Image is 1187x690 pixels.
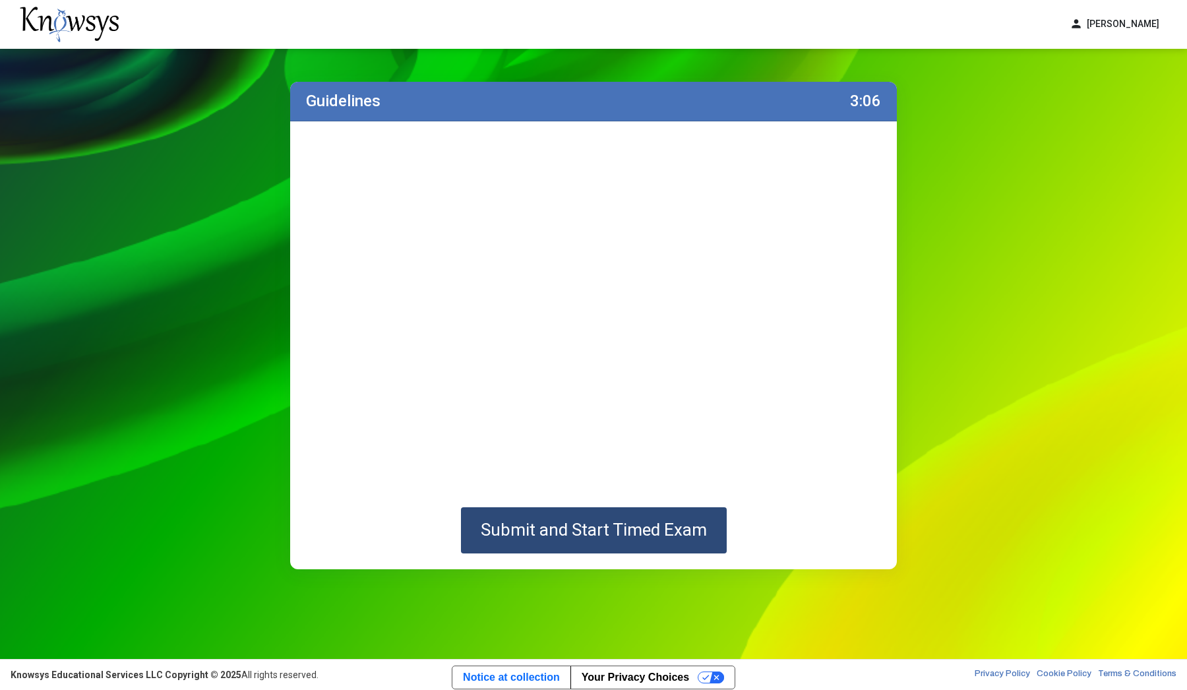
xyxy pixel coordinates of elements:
[850,92,881,110] label: 3:06
[461,507,727,553] button: Submit and Start Timed Exam
[1037,668,1091,681] a: Cookie Policy
[1070,17,1083,31] span: person
[570,666,735,689] button: Your Privacy Choices
[481,520,707,540] span: Submit and Start Timed Exam
[11,668,319,681] div: All rights reserved.
[975,668,1030,681] a: Privacy Policy
[20,7,119,42] img: knowsys-logo.png
[11,670,241,680] strong: Knowsys Educational Services LLC Copyright © 2025
[306,92,380,110] label: Guidelines
[1098,668,1176,681] a: Terms & Conditions
[452,666,570,689] a: Notice at collection
[1062,13,1167,35] button: person[PERSON_NAME]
